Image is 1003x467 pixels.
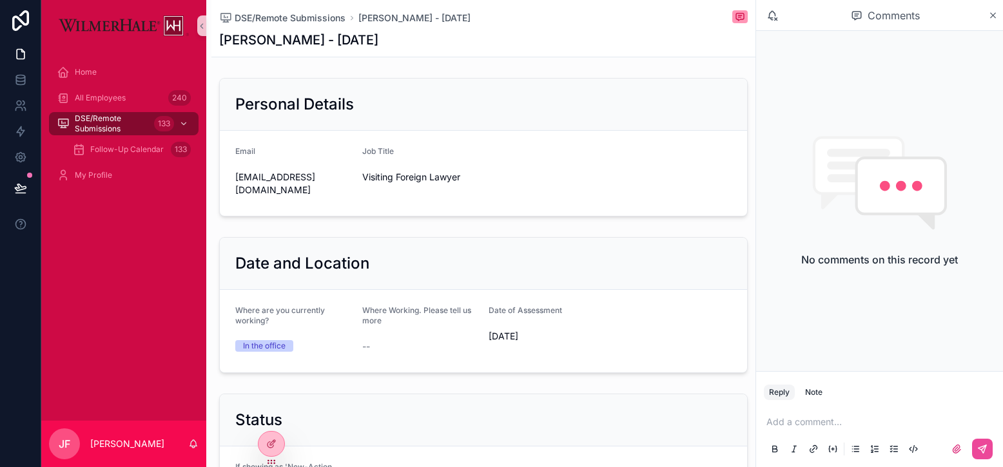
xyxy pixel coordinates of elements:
span: [DATE] [489,330,605,343]
span: My Profile [75,170,112,180]
span: Comments [868,8,920,23]
span: Where Working. Please tell us more [362,305,471,325]
button: Note [800,385,828,400]
a: DSE/Remote Submissions133 [49,112,199,135]
span: -- [362,340,370,353]
a: Home [49,61,199,84]
span: DSE/Remote Submissions [235,12,346,24]
a: All Employees240 [49,86,199,110]
a: My Profile [49,164,199,187]
a: Follow-Up Calendar133 [64,138,199,161]
div: scrollable content [41,52,206,204]
h2: Status [235,410,282,430]
div: 133 [171,142,191,157]
span: JF [59,436,70,452]
a: [PERSON_NAME] - [DATE] [358,12,471,24]
span: Job Title [362,146,394,156]
span: Where are you currently working? [235,305,325,325]
span: Date of Assessment [489,305,562,315]
button: Reply [764,385,795,400]
div: 240 [168,90,191,106]
div: Note [805,387,823,397]
span: Follow-Up Calendar [90,144,164,155]
span: DSE/Remote Submissions [75,113,149,134]
div: 133 [154,116,174,131]
span: Home [75,67,97,77]
h1: [PERSON_NAME] - [DATE] [219,31,378,49]
div: In the office [243,340,286,352]
a: DSE/Remote Submissions [219,12,346,24]
h2: Date and Location [235,253,369,274]
span: All Employees [75,93,126,103]
span: [EMAIL_ADDRESS][DOMAIN_NAME] [235,171,352,196]
span: Email [235,146,255,156]
h2: Personal Details [235,94,354,115]
span: Visiting Foreign Lawyer [362,171,479,184]
p: [PERSON_NAME] [90,437,164,450]
img: App logo [59,15,189,36]
h2: No comments on this record yet [801,252,958,267]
